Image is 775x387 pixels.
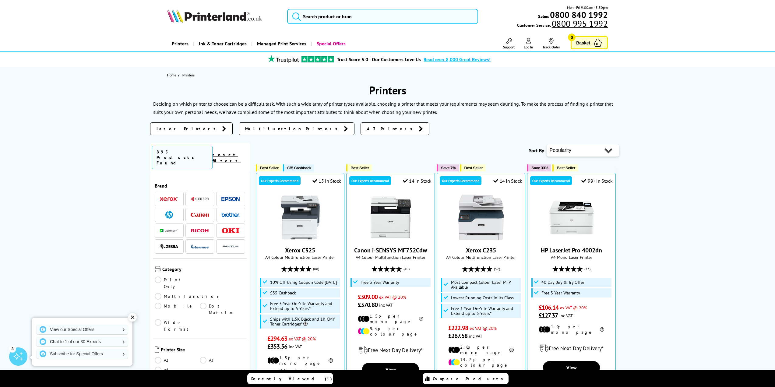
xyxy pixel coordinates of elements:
[493,178,522,184] div: 14 In Stock
[155,303,200,316] a: Mobile
[153,101,520,107] p: Deciding on which printer to choose can be a difficult task. With such a wide array of printer ty...
[403,178,432,184] div: 14 In Stock
[470,325,497,331] span: ex VAT @ 20%
[193,36,251,51] a: Ink & Toner Cartridges
[550,9,608,20] b: 0800 840 1992
[529,147,545,153] span: Sort By:
[567,5,608,10] span: Mon - Fri 9:00am - 5:30pm
[221,243,240,250] a: Pantum
[557,166,575,170] span: Best Seller
[543,361,600,374] a: View
[160,244,178,250] img: Zebra
[552,18,608,29] tcxspan: Call 0800 995 1992 via 3CX
[559,313,573,318] span: inc VAT
[277,235,323,241] a: Xerox C325
[424,56,491,62] span: Read over 8,000 Great Reviews!
[351,166,369,170] span: Best Seller
[267,355,333,366] li: 1.5p per mono page
[354,246,427,254] a: Canon i-SENSYS MF752Cdw
[530,254,612,260] span: A4 Mono Laser Printer
[191,227,209,234] a: Ricoh
[160,211,178,219] a: HP
[503,38,515,49] a: Support
[191,197,209,201] img: Kyocera
[155,347,159,353] img: Printer Size
[517,21,608,28] span: Customer Service:
[358,293,378,301] span: £309.00
[182,73,195,77] span: Printers
[531,166,548,170] span: Save 33%
[368,195,414,240] img: Canon i-SENSYS MF752Cdw
[289,336,316,342] span: ex VAT @ 20%
[267,335,287,343] span: £294.63
[287,166,311,170] span: £35 Cashback
[270,301,339,311] span: Free 3 Year On-Site Warranty and Extend up to 5 Years*
[361,280,399,285] span: Free 3 Year Warranty
[358,301,378,309] span: £370.80
[584,263,590,275] span: (33)
[448,332,467,340] span: £267.58
[155,266,161,272] img: Category
[251,376,332,382] span: Recently Viewed (1)
[367,126,416,132] span: A3 Printers
[265,55,301,63] img: trustpilot rating
[349,176,391,185] div: Our Experts Recommend
[191,195,209,203] a: Kyocera
[524,45,533,49] span: Log In
[460,164,486,171] button: Best Seller
[571,36,608,49] a: Basket 0
[312,178,341,184] div: 15 In Stock
[346,164,372,171] button: Best Seller
[541,290,580,295] span: Free 3 Year Warranty
[542,38,560,49] a: Track Order
[155,276,200,290] a: Print Only
[150,122,233,135] a: Laser Printers
[301,56,334,62] img: trustpilot rating
[191,243,209,250] a: Intermec
[267,368,333,378] li: 9.8p per colour page
[160,227,178,234] a: Lexmark
[448,357,514,368] li: 13.7p per colour page
[560,305,587,311] span: ex VAT @ 20%
[451,295,514,300] span: Lowest Running Costs in its Class
[239,122,354,135] a: Multifunction Printers
[283,164,314,171] button: £35 Cashback
[191,245,209,249] img: Intermec
[155,319,200,332] a: Wide Format
[539,311,558,319] span: £127.37
[350,341,432,358] div: modal_delivery
[251,36,311,51] a: Managed Print Services
[530,176,572,185] div: Our Experts Recommend
[162,266,245,273] span: Category
[200,303,245,316] a: Dot Matrix
[289,344,302,350] span: inc VAT
[549,195,594,240] img: HP LaserJet Pro 4002dn
[247,373,333,384] a: Recently Viewed (1)
[503,45,515,49] span: Support
[530,340,612,357] div: modal_delivery
[524,38,533,49] a: Log In
[576,39,590,47] span: Basket
[259,254,341,260] span: A4 Colour Multifunction Laser Printer
[270,280,337,285] span: 10% Off Using Coupon Code [DATE]
[552,164,578,171] button: Best Seller
[221,228,240,233] img: OKI
[221,213,240,217] img: Brother
[37,349,128,359] a: Subscribe for Special Offers
[200,357,245,364] a: A3
[451,280,520,290] span: Most Compact Colour Laser MFP Available
[221,227,240,234] a: OKI
[285,246,315,254] a: Xerox C325
[433,376,506,382] span: Compare Products
[191,213,209,217] img: Canon
[155,367,200,373] a: A4
[581,178,612,184] div: 99+ In Stock
[128,313,137,322] div: ✕
[441,166,456,170] span: Save 7%
[245,126,341,132] span: Multifunction Printers
[9,345,16,352] div: 3
[37,337,128,347] a: Chat to 1 of our 30 Experts
[362,363,419,376] a: View
[466,246,496,254] a: Xerox C235
[260,166,279,170] span: Best Seller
